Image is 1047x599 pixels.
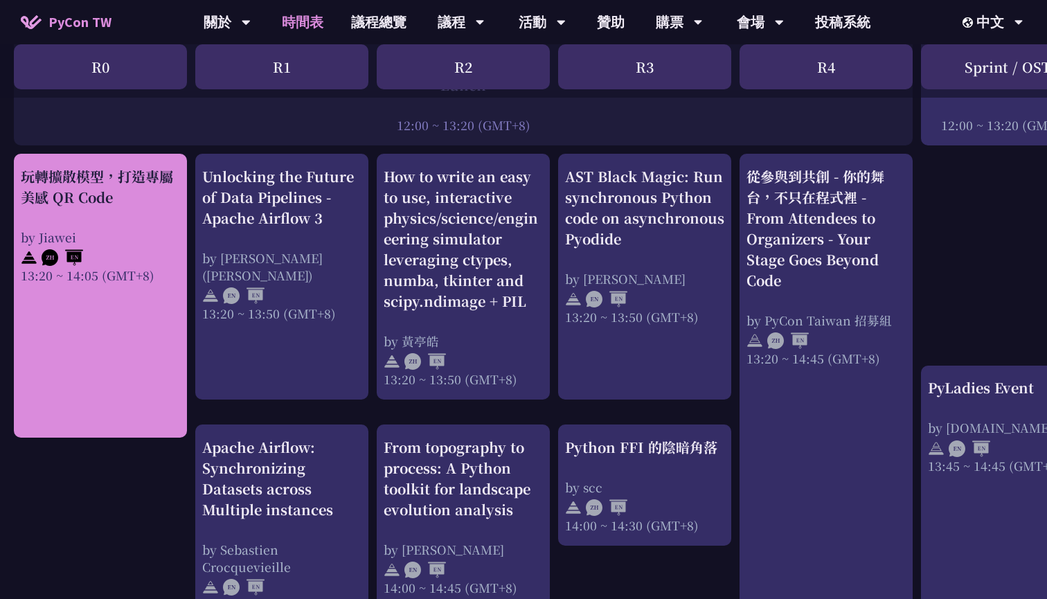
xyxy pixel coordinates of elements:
[21,166,180,426] a: 玩轉擴散模型，打造專屬美感 QR Code by Jiawei 13:20 ~ 14:05 (GMT+8)
[565,291,582,307] img: svg+xml;base64,PHN2ZyB4bWxucz0iaHR0cDovL3d3dy53My5vcmcvMjAwMC9zdmciIHdpZHRoPSIyNCIgaGVpZ2h0PSIyNC...
[384,541,543,558] div: by [PERSON_NAME]
[195,44,368,89] div: R1
[565,437,724,534] a: Python FFI 的陰暗角落 by scc 14:00 ~ 14:30 (GMT+8)
[928,440,945,457] img: svg+xml;base64,PHN2ZyB4bWxucz0iaHR0cDovL3d3dy53My5vcmcvMjAwMC9zdmciIHdpZHRoPSIyNCIgaGVpZ2h0PSIyNC...
[202,166,361,388] a: Unlocking the Future of Data Pipelines - Apache Airflow 3 by [PERSON_NAME] ([PERSON_NAME]) 13:20 ...
[384,437,543,520] div: From topography to process: A Python toolkit for landscape evolution analysis
[21,267,180,284] div: 13:20 ~ 14:05 (GMT+8)
[746,350,906,367] div: 13:20 ~ 14:45 (GMT+8)
[384,353,400,370] img: svg+xml;base64,PHN2ZyB4bWxucz0iaHR0cDovL3d3dy53My5vcmcvMjAwMC9zdmciIHdpZHRoPSIyNCIgaGVpZ2h0PSIyNC...
[565,499,582,516] img: svg+xml;base64,PHN2ZyB4bWxucz0iaHR0cDovL3d3dy53My5vcmcvMjAwMC9zdmciIHdpZHRoPSIyNCIgaGVpZ2h0PSIyNC...
[565,166,724,249] div: AST Black Magic: Run synchronous Python code on asynchronous Pyodide
[949,440,990,457] img: ENEN.5a408d1.svg
[42,249,83,266] img: ZHEN.371966e.svg
[384,579,543,596] div: 14:00 ~ 14:45 (GMT+8)
[565,479,724,496] div: by scc
[767,332,809,349] img: ZHEN.371966e.svg
[223,287,265,304] img: ENEN.5a408d1.svg
[404,353,446,370] img: ZHEN.371966e.svg
[384,166,543,312] div: How to write an easy to use, interactive physics/science/engineering simulator leveraging ctypes,...
[21,166,180,208] div: 玩轉擴散模型，打造專屬美感 QR Code
[565,166,724,388] a: AST Black Magic: Run synchronous Python code on asynchronous Pyodide by [PERSON_NAME] 13:20 ~ 13:...
[384,332,543,350] div: by 黃亭皓
[202,437,361,520] div: Apache Airflow: Synchronizing Datasets across Multiple instances
[21,15,42,29] img: Home icon of PyCon TW 2025
[223,579,265,596] img: ENEN.5a408d1.svg
[202,287,219,304] img: svg+xml;base64,PHN2ZyB4bWxucz0iaHR0cDovL3d3dy53My5vcmcvMjAwMC9zdmciIHdpZHRoPSIyNCIgaGVpZ2h0PSIyNC...
[202,166,361,229] div: Unlocking the Future of Data Pipelines - Apache Airflow 3
[384,562,400,578] img: svg+xml;base64,PHN2ZyB4bWxucz0iaHR0cDovL3d3dy53My5vcmcvMjAwMC9zdmciIHdpZHRoPSIyNCIgaGVpZ2h0PSIyNC...
[565,308,724,325] div: 13:20 ~ 13:50 (GMT+8)
[740,44,913,89] div: R4
[21,229,180,246] div: by Jiawei
[746,332,763,349] img: svg+xml;base64,PHN2ZyB4bWxucz0iaHR0cDovL3d3dy53My5vcmcvMjAwMC9zdmciIHdpZHRoPSIyNCIgaGVpZ2h0PSIyNC...
[384,166,543,388] a: How to write an easy to use, interactive physics/science/engineering simulator leveraging ctypes,...
[558,44,731,89] div: R3
[21,116,906,134] div: 12:00 ~ 13:20 (GMT+8)
[746,312,906,329] div: by PyCon Taiwan 招募組
[48,12,111,33] span: PyCon TW
[202,305,361,322] div: 13:20 ~ 13:50 (GMT+8)
[404,562,446,578] img: ENEN.5a408d1.svg
[384,370,543,388] div: 13:20 ~ 13:50 (GMT+8)
[586,291,627,307] img: ENEN.5a408d1.svg
[565,437,724,458] div: Python FFI 的陰暗角落
[202,579,219,596] img: svg+xml;base64,PHN2ZyB4bWxucz0iaHR0cDovL3d3dy53My5vcmcvMjAwMC9zdmciIHdpZHRoPSIyNCIgaGVpZ2h0PSIyNC...
[565,270,724,287] div: by [PERSON_NAME]
[963,17,976,28] img: Locale Icon
[746,166,906,291] div: 從參與到共創 - 你的舞台，不只在程式裡 - From Attendees to Organizers - Your Stage Goes Beyond Code
[202,249,361,284] div: by [PERSON_NAME] ([PERSON_NAME])
[377,44,550,89] div: R2
[565,517,724,534] div: 14:00 ~ 14:30 (GMT+8)
[7,5,125,39] a: PyCon TW
[21,249,37,266] img: svg+xml;base64,PHN2ZyB4bWxucz0iaHR0cDovL3d3dy53My5vcmcvMjAwMC9zdmciIHdpZHRoPSIyNCIgaGVpZ2h0PSIyNC...
[14,44,187,89] div: R0
[202,541,361,575] div: by Sebastien Crocquevieille
[586,499,627,516] img: ZHEN.371966e.svg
